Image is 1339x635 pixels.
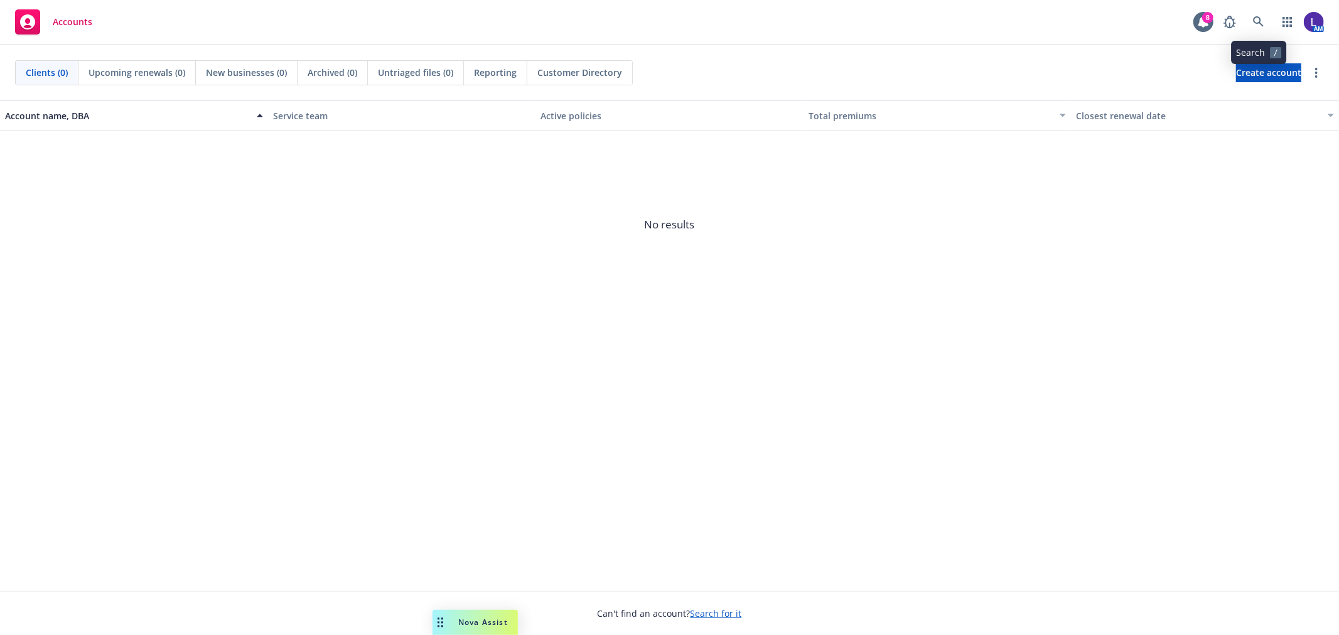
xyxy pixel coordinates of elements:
[53,17,92,27] span: Accounts
[1202,12,1213,23] div: 8
[308,66,357,79] span: Archived (0)
[691,607,742,619] a: Search for it
[433,610,518,635] button: Nova Assist
[433,610,448,635] div: Drag to move
[89,66,185,79] span: Upcoming renewals (0)
[804,100,1072,131] button: Total premiums
[26,66,68,79] span: Clients (0)
[540,109,799,122] div: Active policies
[273,109,531,122] div: Service team
[458,617,508,627] span: Nova Assist
[1071,100,1339,131] button: Closest renewal date
[535,100,804,131] button: Active policies
[1236,63,1301,82] a: Create account
[1246,9,1271,35] a: Search
[809,109,1053,122] div: Total premiums
[598,607,742,620] span: Can't find an account?
[268,100,536,131] button: Service team
[206,66,287,79] span: New businesses (0)
[1076,109,1320,122] div: Closest renewal date
[1275,9,1300,35] a: Switch app
[1217,9,1242,35] a: Report a Bug
[378,66,453,79] span: Untriaged files (0)
[5,109,249,122] div: Account name, DBA
[474,66,517,79] span: Reporting
[1304,12,1324,32] img: photo
[1236,61,1301,85] span: Create account
[1309,65,1324,80] a: more
[10,4,97,40] a: Accounts
[537,66,622,79] span: Customer Directory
